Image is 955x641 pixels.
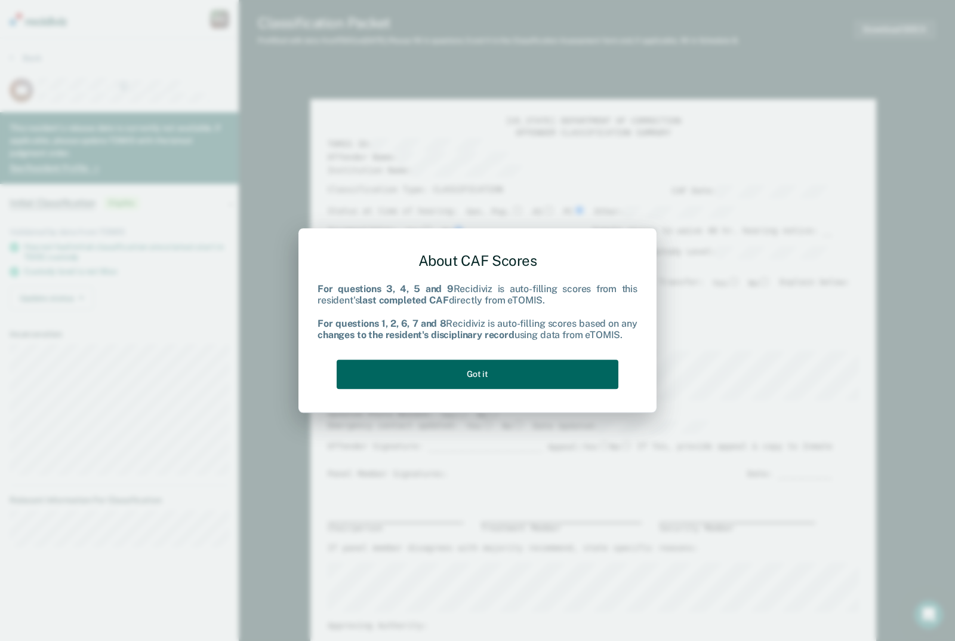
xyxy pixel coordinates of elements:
div: Recidiviz is auto-filling scores from this resident's directly from eTOMIS. Recidiviz is auto-fil... [318,284,637,341]
b: For questions 3, 4, 5 and 9 [318,284,454,295]
button: Got it [337,360,618,389]
b: For questions 1, 2, 6, 7 and 8 [318,318,446,329]
div: About CAF Scores [318,243,637,279]
b: last completed CAF [359,295,448,306]
b: changes to the resident's disciplinary record [318,329,515,341]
